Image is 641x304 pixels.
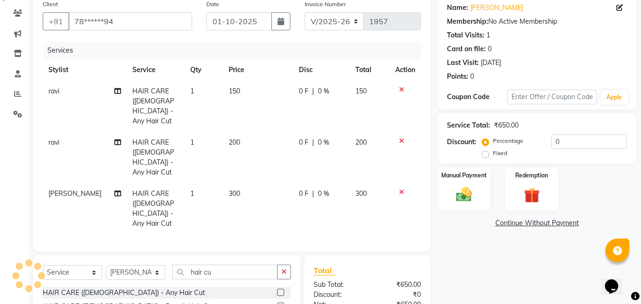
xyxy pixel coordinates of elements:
[447,17,488,27] div: Membership:
[132,189,174,228] span: HAIR CARE ([DEMOGRAPHIC_DATA]) - Any Hair Cut
[229,189,240,198] span: 300
[350,59,390,81] th: Total
[451,185,477,203] img: _cash.svg
[355,189,367,198] span: 300
[43,59,127,81] th: Stylist
[447,17,627,27] div: No Active Membership
[132,87,174,125] span: HAIR CARE ([DEMOGRAPHIC_DATA]) - Any Hair Cut
[355,138,367,147] span: 200
[493,149,507,157] label: Fixed
[43,12,69,30] button: +91
[515,171,548,180] label: Redemption
[172,265,278,279] input: Search or Scan
[441,171,487,180] label: Manual Payment
[68,12,192,30] input: Search by Name/Mobile/Email/Code
[312,189,314,199] span: |
[318,189,329,199] span: 0 %
[312,138,314,147] span: |
[439,218,634,228] a: Continue Without Payment
[367,280,428,290] div: ₹650.00
[447,30,484,40] div: Total Visits:
[127,59,185,81] th: Service
[293,59,350,81] th: Disc
[190,189,194,198] span: 1
[601,266,632,295] iframe: chat widget
[190,138,194,147] span: 1
[318,86,329,96] span: 0 %
[132,138,174,176] span: HAIR CARE ([DEMOGRAPHIC_DATA]) - Any Hair Cut
[43,288,205,298] div: HAIR CARE ([DEMOGRAPHIC_DATA]) - Any Hair Cut
[601,90,628,104] button: Apply
[299,138,308,147] span: 0 F
[390,59,421,81] th: Action
[44,42,428,59] div: Services
[447,137,476,147] div: Discount:
[481,58,501,68] div: [DATE]
[367,290,428,300] div: ₹0
[447,72,468,82] div: Points:
[447,92,507,102] div: Coupon Code
[447,58,479,68] div: Last Visit:
[318,138,329,147] span: 0 %
[494,120,519,130] div: ₹650.00
[314,266,335,276] span: Total
[307,290,367,300] div: Discount:
[223,59,293,81] th: Price
[229,138,240,147] span: 200
[470,72,474,82] div: 0
[470,3,523,13] a: [PERSON_NAME]
[299,189,308,199] span: 0 F
[507,90,597,104] input: Enter Offer / Coupon Code
[493,137,523,145] label: Percentage
[447,3,468,13] div: Name:
[48,138,59,147] span: ravi
[185,59,223,81] th: Qty
[48,189,102,198] span: [PERSON_NAME]
[312,86,314,96] span: |
[488,44,492,54] div: 0
[229,87,240,95] span: 150
[447,44,486,54] div: Card on file:
[48,87,59,95] span: ravi
[355,87,367,95] span: 150
[307,280,367,290] div: Sub Total:
[299,86,308,96] span: 0 F
[486,30,490,40] div: 1
[519,185,545,205] img: _gift.svg
[190,87,194,95] span: 1
[447,120,490,130] div: Service Total:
